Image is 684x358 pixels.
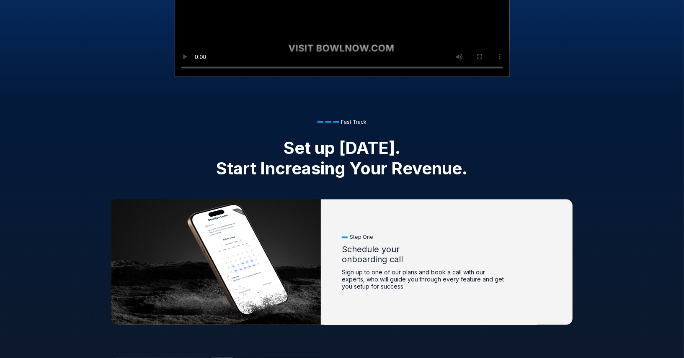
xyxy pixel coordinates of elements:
span: Fast Track [341,119,367,125]
span: Sign up to one of our plans and book a call with our experts, who will guide you through every fe... [342,269,509,290]
img: step-one [101,178,374,342]
span: Schedule your onboarding call [342,245,552,265]
span: Step One [350,234,373,240]
span: Set up [DATE]. Start Increasing Your Revenue. [217,138,468,179]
